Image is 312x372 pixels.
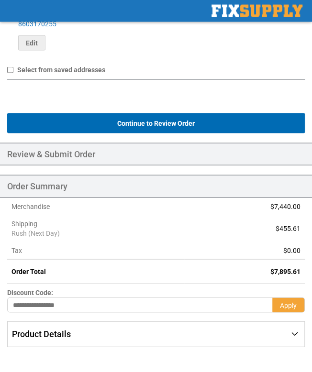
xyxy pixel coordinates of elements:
[17,66,105,74] span: Select from saved addresses
[18,35,45,51] button: Edit
[276,225,301,232] span: $455.61
[7,113,305,133] button: Continue to Review Order
[7,242,184,260] th: Tax
[11,220,37,228] span: Shipping
[7,289,53,296] span: Discount Code:
[7,198,184,215] th: Merchandise
[270,268,301,275] span: $7,895.61
[117,120,195,127] span: Continue to Review Order
[11,268,46,275] strong: Order Total
[283,247,301,254] span: $0.00
[212,5,302,17] a: store logo
[272,297,305,313] button: Apply
[212,5,302,17] img: Fix Industrial Supply
[12,329,71,339] span: Product Details
[18,20,56,28] a: 8603170255
[11,229,179,238] span: Rush (Next Day)
[26,39,38,47] span: Edit
[280,302,297,309] span: Apply
[270,203,301,210] span: $7,440.00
